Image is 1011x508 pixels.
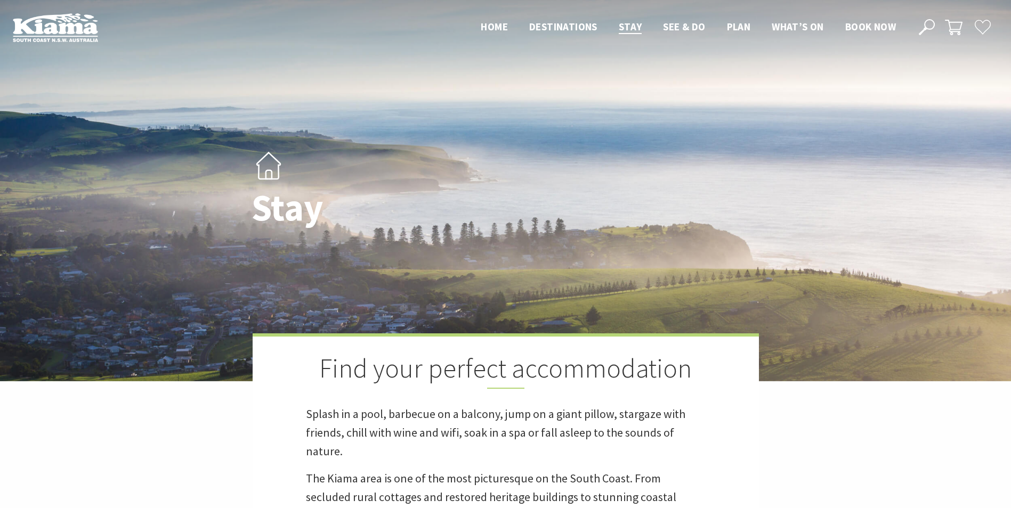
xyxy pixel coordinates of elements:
span: Destinations [529,20,597,33]
p: Splash in a pool, barbecue on a balcony, jump on a giant pillow, stargaze with friends, chill wit... [306,405,706,461]
span: Plan [727,20,751,33]
img: Kiama Logo [13,13,98,42]
h1: Stay [252,187,553,228]
span: Stay [619,20,642,33]
span: Book now [845,20,896,33]
span: Home [481,20,508,33]
span: What’s On [772,20,824,33]
nav: Main Menu [470,19,907,36]
h2: Find your perfect accommodation [306,353,706,389]
span: See & Do [663,20,705,33]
